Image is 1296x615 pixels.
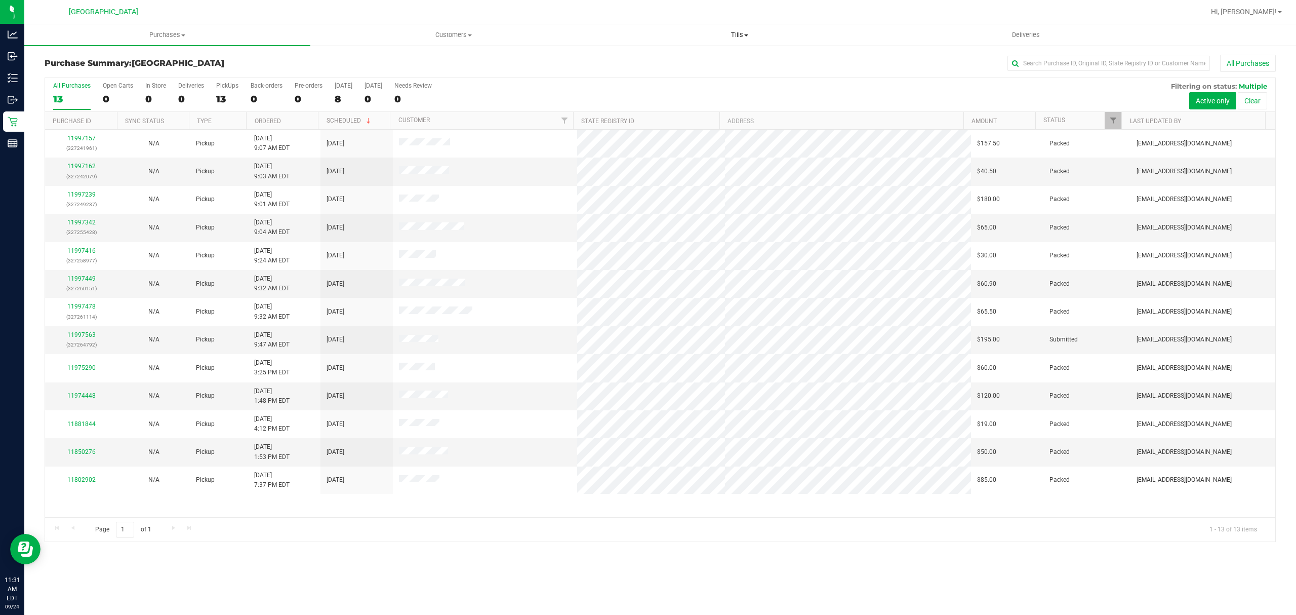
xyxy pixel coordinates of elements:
[197,118,212,125] a: Type
[178,82,204,89] div: Deliveries
[148,195,159,204] button: N/A
[254,330,290,350] span: [DATE] 9:47 AM EDT
[148,224,159,231] span: Not Applicable
[1049,251,1070,260] span: Packed
[148,280,159,287] span: Not Applicable
[597,30,882,40] span: Tills
[196,223,215,233] span: Pickup
[196,363,215,373] span: Pickup
[116,522,134,537] input: 1
[148,392,159,399] span: Not Applicable
[67,420,96,428] a: 11881844
[254,190,290,209] span: [DATE] 9:01 AM EDT
[581,118,634,125] a: State Registry ID
[1049,447,1070,457] span: Packed
[24,24,310,46] a: Purchases
[178,93,204,105] div: 0
[1239,82,1267,90] span: Multiple
[103,82,133,89] div: Open Carts
[1105,112,1121,129] a: Filter
[1049,475,1070,485] span: Packed
[1189,92,1236,109] button: Active only
[8,95,18,105] inline-svg: Outbound
[251,82,282,89] div: Back-orders
[10,534,40,564] iframe: Resource center
[148,419,159,429] button: N/A
[310,24,596,46] a: Customers
[69,8,138,16] span: [GEOGRAPHIC_DATA]
[145,82,166,89] div: In Store
[254,414,290,434] span: [DATE] 4:12 PM EDT
[327,419,344,429] span: [DATE]
[1049,391,1070,401] span: Packed
[196,447,215,457] span: Pickup
[148,140,159,147] span: Not Applicable
[1137,223,1232,233] span: [EMAIL_ADDRESS][DOMAIN_NAME]
[1137,335,1232,344] span: [EMAIL_ADDRESS][DOMAIN_NAME]
[87,522,159,537] span: Page of 1
[1137,279,1232,289] span: [EMAIL_ADDRESS][DOMAIN_NAME]
[148,251,159,260] button: N/A
[67,331,96,338] a: 11997563
[8,73,18,83] inline-svg: Inventory
[5,603,20,610] p: 09/24
[977,307,996,317] span: $65.50
[196,251,215,260] span: Pickup
[67,364,96,371] a: 11975290
[556,112,573,129] a: Filter
[254,442,290,462] span: [DATE] 1:53 PM EDT
[8,29,18,40] inline-svg: Analytics
[254,134,290,153] span: [DATE] 9:07 AM EDT
[145,93,166,105] div: 0
[1220,55,1276,72] button: All Purchases
[148,364,159,371] span: Not Applicable
[148,336,159,343] span: Not Applicable
[327,223,344,233] span: [DATE]
[295,93,322,105] div: 0
[196,279,215,289] span: Pickup
[977,223,996,233] span: $65.00
[196,475,215,485] span: Pickup
[327,307,344,317] span: [DATE]
[148,308,159,315] span: Not Applicable
[977,279,996,289] span: $60.90
[67,191,96,198] a: 11997239
[1171,82,1237,90] span: Filtering on status:
[1137,475,1232,485] span: [EMAIL_ADDRESS][DOMAIN_NAME]
[254,246,290,265] span: [DATE] 9:24 AM EDT
[148,252,159,259] span: Not Applicable
[327,117,373,124] a: Scheduled
[45,59,455,68] h3: Purchase Summary:
[148,196,159,203] span: Not Applicable
[148,307,159,317] button: N/A
[148,223,159,233] button: N/A
[1137,363,1232,373] span: [EMAIL_ADDRESS][DOMAIN_NAME]
[1049,223,1070,233] span: Packed
[1137,447,1232,457] span: [EMAIL_ADDRESS][DOMAIN_NAME]
[51,172,111,181] p: (327242079)
[977,447,996,457] span: $50.00
[327,195,344,204] span: [DATE]
[1137,307,1232,317] span: [EMAIL_ADDRESS][DOMAIN_NAME]
[254,218,290,237] span: [DATE] 9:04 AM EDT
[196,139,215,148] span: Pickup
[394,82,432,89] div: Needs Review
[327,363,344,373] span: [DATE]
[148,475,159,485] button: N/A
[67,275,96,282] a: 11997449
[67,392,96,399] a: 11974448
[1130,118,1181,125] a: Last Updated By
[1049,167,1070,176] span: Packed
[254,274,290,293] span: [DATE] 9:32 AM EDT
[327,139,344,148] span: [DATE]
[196,167,215,176] span: Pickup
[67,448,96,455] a: 11850276
[216,93,238,105] div: 13
[67,163,96,170] a: 11997162
[8,138,18,148] inline-svg: Reports
[327,475,344,485] span: [DATE]
[51,312,111,322] p: (327261114)
[51,256,111,265] p: (327258977)
[196,195,215,204] span: Pickup
[977,419,996,429] span: $19.00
